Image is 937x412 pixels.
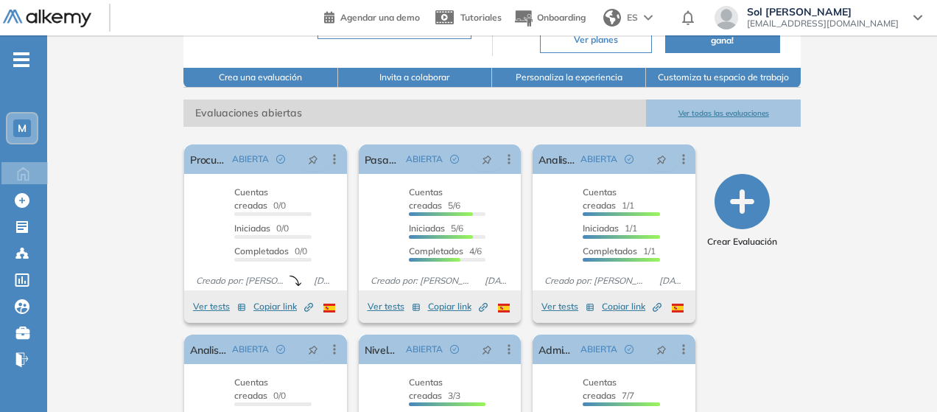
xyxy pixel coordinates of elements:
span: ABIERTA [406,343,443,356]
span: ABIERTA [406,153,443,166]
span: 5/6 [409,223,463,234]
a: Procuradores [190,144,226,174]
span: [DATE] [653,274,689,287]
span: [DATE] [308,274,340,287]
button: pushpin [297,147,329,171]
button: Ver tests [368,298,421,315]
img: ESP [498,304,510,313]
span: Evaluaciones abiertas [183,99,646,127]
span: check-circle [276,155,285,164]
span: Completados [583,245,637,256]
span: check-circle [450,345,459,354]
span: Creado por: [PERSON_NAME] [538,274,653,287]
button: Copiar link [428,298,488,315]
span: 7/7 [583,377,634,401]
a: Agendar una demo [324,7,420,25]
span: Cuentas creadas [234,377,268,401]
a: Analista Semi Senior [190,335,226,364]
span: pushpin [656,343,667,355]
button: Ver todas las evaluaciones [646,99,800,127]
span: Copiar link [428,300,488,313]
span: 1/1 [583,186,634,211]
a: Analista Junior [538,144,575,174]
span: 3/3 [409,377,460,401]
span: [EMAIL_ADDRESS][DOMAIN_NAME] [747,18,899,29]
span: pushpin [482,153,492,165]
span: Cuentas creadas [234,186,268,211]
span: Sol [PERSON_NAME] [747,6,899,18]
button: Copiar link [253,298,313,315]
button: Crea una evaluación [183,68,337,88]
span: Cuentas creadas [409,186,443,211]
span: 1/1 [583,245,656,256]
a: Administrativos [538,335,575,364]
span: ABIERTA [580,153,617,166]
span: 0/0 [234,223,289,234]
button: Personaliza la experiencia [492,68,646,88]
span: Completados [409,245,463,256]
span: Creado por: [PERSON_NAME] [365,274,479,287]
span: check-circle [625,155,634,164]
span: ABIERTA [232,343,269,356]
button: Ver tests [541,298,594,315]
img: Logo [3,10,91,28]
span: Cuentas creadas [583,186,617,211]
span: check-circle [450,155,459,164]
button: Copiar link [602,298,661,315]
button: Onboarding [513,2,586,34]
span: Creado por: [PERSON_NAME] [190,274,289,287]
span: ES [627,11,638,24]
span: Iniciadas [409,223,445,234]
i: - [13,58,29,61]
span: Agendar una demo [340,12,420,23]
span: 1/1 [583,223,637,234]
span: M [18,122,27,134]
span: Iniciadas [583,223,619,234]
a: Pasantes [365,144,401,174]
span: [DATE] [479,274,515,287]
span: 5/6 [409,186,460,211]
button: pushpin [645,147,678,171]
img: ESP [323,304,335,313]
span: pushpin [482,343,492,355]
button: pushpin [645,338,678,361]
span: check-circle [625,345,634,354]
span: Cuentas creadas [583,377,617,401]
span: Onboarding [537,12,586,23]
span: 0/0 [234,245,307,256]
button: pushpin [471,338,503,361]
span: pushpin [656,153,667,165]
button: Ver tests [193,298,246,315]
button: Crear Evaluación [707,174,777,248]
span: pushpin [308,153,318,165]
span: 0/0 [234,186,286,211]
span: Iniciadas [234,223,270,234]
a: Nivelación de Ingles [365,335,401,364]
span: pushpin [308,343,318,355]
button: Ver planes [540,27,652,53]
span: Completados [234,245,289,256]
button: pushpin [471,147,503,171]
img: arrow [644,15,653,21]
span: ABIERTA [580,343,617,356]
span: 4/6 [409,245,482,256]
span: Crear Evaluación [707,235,777,248]
span: 0/0 [234,377,286,401]
span: ABIERTA [232,153,269,166]
button: Customiza tu espacio de trabajo [646,68,800,88]
span: Copiar link [253,300,313,313]
span: Tutoriales [460,12,502,23]
button: pushpin [297,338,329,361]
span: check-circle [276,345,285,354]
span: Copiar link [602,300,661,313]
img: ESP [672,304,684,313]
img: world [603,9,621,27]
button: Invita a colaborar [338,68,492,88]
span: Cuentas creadas [409,377,443,401]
